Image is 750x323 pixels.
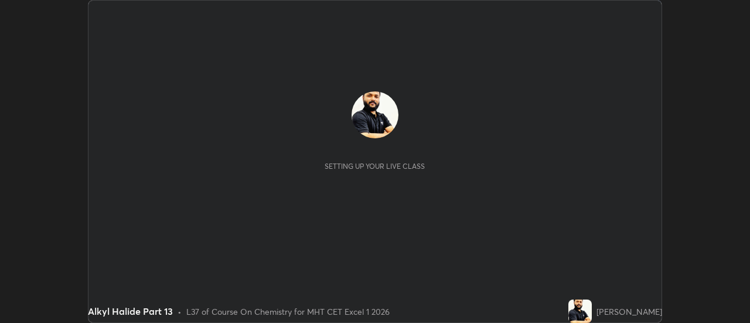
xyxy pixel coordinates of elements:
img: 6919ab72716c417ab2a2c8612824414f.jpg [352,91,398,138]
div: • [178,305,182,318]
div: L37 of Course On Chemistry for MHT CET Excel 1 2026 [186,305,390,318]
img: 6919ab72716c417ab2a2c8612824414f.jpg [568,300,592,323]
div: [PERSON_NAME] [596,305,662,318]
div: Alkyl Halide Part 13 [88,304,173,318]
div: Setting up your live class [325,162,425,171]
